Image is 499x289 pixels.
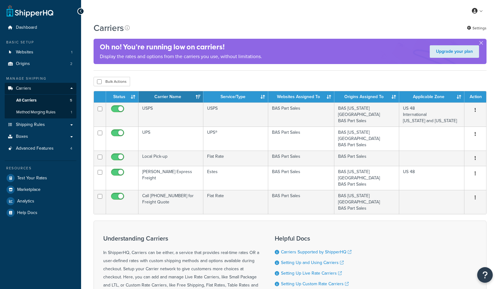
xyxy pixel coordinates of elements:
td: USPS [138,102,203,127]
a: Carriers [5,83,76,94]
td: USPS [203,102,268,127]
td: BAS Part Sales [268,127,334,151]
th: Origins Assigned To: activate to sort column ascending [334,91,399,102]
h3: Helpful Docs [275,235,356,242]
h1: Carriers [94,22,124,34]
td: Call [PHONE_NUMBER] for Freight Quote [138,190,203,214]
td: [PERSON_NAME] Express Freight [138,166,203,190]
td: Local Pick-up [138,151,203,166]
span: Dashboard [16,25,37,30]
a: Websites 1 [5,47,76,58]
td: Flat Rate [203,190,268,214]
div: Basic Setup [5,40,76,45]
span: Shipping Rules [16,122,45,127]
td: UPS® [203,127,268,151]
a: Setting Up and Using Carriers [281,259,344,266]
p: Display the rates and options from the carriers you use, without limitations. [100,52,262,61]
li: Websites [5,47,76,58]
a: Carriers Supported by ShipperHQ [281,249,351,255]
span: 2 [70,61,72,67]
span: Help Docs [17,210,37,216]
span: Advanced Features [16,146,54,151]
li: Carriers [5,83,76,118]
li: Method Merging Rules [5,107,76,118]
a: Help Docs [5,207,76,218]
span: Carriers [16,86,31,91]
li: Advanced Features [5,143,76,154]
td: BAS Part Sales [268,166,334,190]
a: Settings [467,24,487,32]
a: Setting Up Live Rate Carriers [281,270,342,277]
a: Boxes [5,131,76,142]
a: Origins 2 [5,58,76,70]
td: BAS Part Sales [268,102,334,127]
span: Test Your Rates [17,176,47,181]
td: BAS [US_STATE][GEOGRAPHIC_DATA] BAS Part Sales [334,127,399,151]
td: US 48 [399,166,464,190]
a: All Carriers 5 [5,95,76,106]
a: Setting Up Custom Rate Carriers [281,281,349,287]
a: Test Your Rates [5,172,76,184]
h4: Oh no! You’re running low on carriers! [100,42,262,52]
span: All Carriers [16,98,36,103]
th: Service/Type: activate to sort column ascending [203,91,268,102]
span: Boxes [16,134,28,139]
span: Marketplace [17,187,41,192]
td: US 48 International [US_STATE] and [US_STATE] [399,102,464,127]
a: Dashboard [5,22,76,33]
td: BAS [US_STATE][GEOGRAPHIC_DATA] BAS Part Sales [334,166,399,190]
a: Shipping Rules [5,119,76,131]
td: BAS [US_STATE][GEOGRAPHIC_DATA] BAS Part Sales [334,102,399,127]
td: BAS Part Sales [268,190,334,214]
a: Upgrade your plan [430,45,479,58]
a: Marketplace [5,184,76,195]
th: Websites Assigned To: activate to sort column ascending [268,91,334,102]
li: All Carriers [5,95,76,106]
a: Analytics [5,196,76,207]
li: Origins [5,58,76,70]
span: 1 [71,50,72,55]
td: BAS [US_STATE][GEOGRAPHIC_DATA] BAS Part Sales [334,190,399,214]
div: Manage Shipping [5,76,76,81]
div: Resources [5,166,76,171]
th: Carrier Name: activate to sort column ascending [138,91,203,102]
span: 5 [70,98,72,103]
td: Flat Rate [203,151,268,166]
button: Open Resource Center [477,267,493,283]
a: Method Merging Rules 1 [5,107,76,118]
button: Bulk Actions [94,77,130,86]
a: ShipperHQ Home [7,5,53,17]
span: Websites [16,50,33,55]
a: Advanced Features 4 [5,143,76,154]
span: 1 [71,110,72,115]
h3: Understanding Carriers [103,235,259,242]
td: BAS Part Sales [334,151,399,166]
span: 4 [70,146,72,151]
span: Analytics [17,199,34,204]
th: Applicable Zone: activate to sort column ascending [399,91,464,102]
td: BAS Part Sales [268,151,334,166]
span: Method Merging Rules [16,110,56,115]
td: Estes [203,166,268,190]
td: UPS [138,127,203,151]
th: Status: activate to sort column ascending [106,91,138,102]
span: Origins [16,61,30,67]
th: Action [464,91,486,102]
